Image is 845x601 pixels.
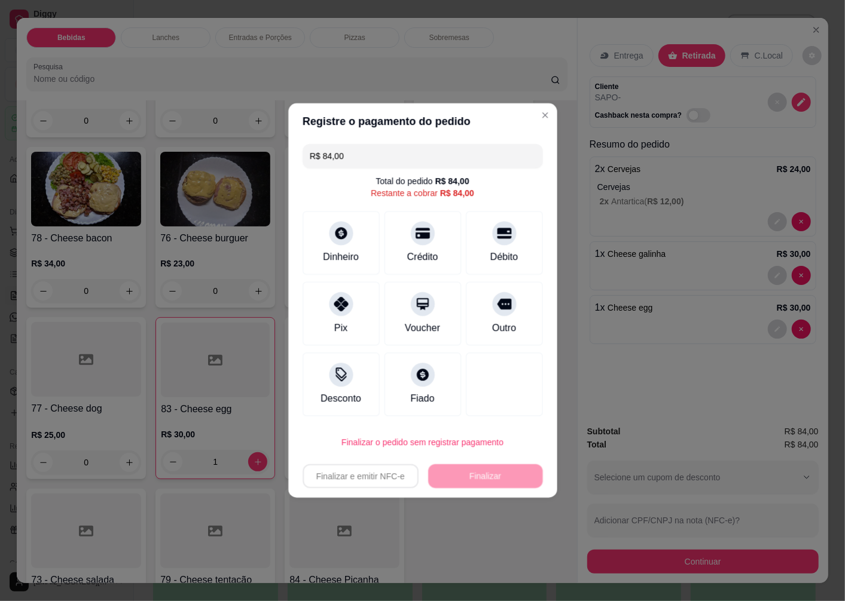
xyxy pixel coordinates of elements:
div: Desconto [321,392,361,406]
div: R$ 84,00 [435,175,469,187]
button: Finalizar o pedido sem registrar pagamento [303,431,542,455]
div: Crédito [407,250,438,265]
div: Outro [492,321,516,335]
div: Débito [490,250,518,265]
div: Pix [334,321,347,335]
div: R$ 84,00 [440,187,474,199]
div: Restante a cobrar [371,187,474,199]
div: Dinheiro [323,250,359,265]
div: Voucher [405,321,440,335]
header: Registre o pagamento do pedido [288,103,557,139]
div: Fiado [410,392,434,406]
input: Ex.: hambúrguer de cordeiro [310,144,535,168]
button: Close [535,106,554,125]
div: Total do pedido [376,175,469,187]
